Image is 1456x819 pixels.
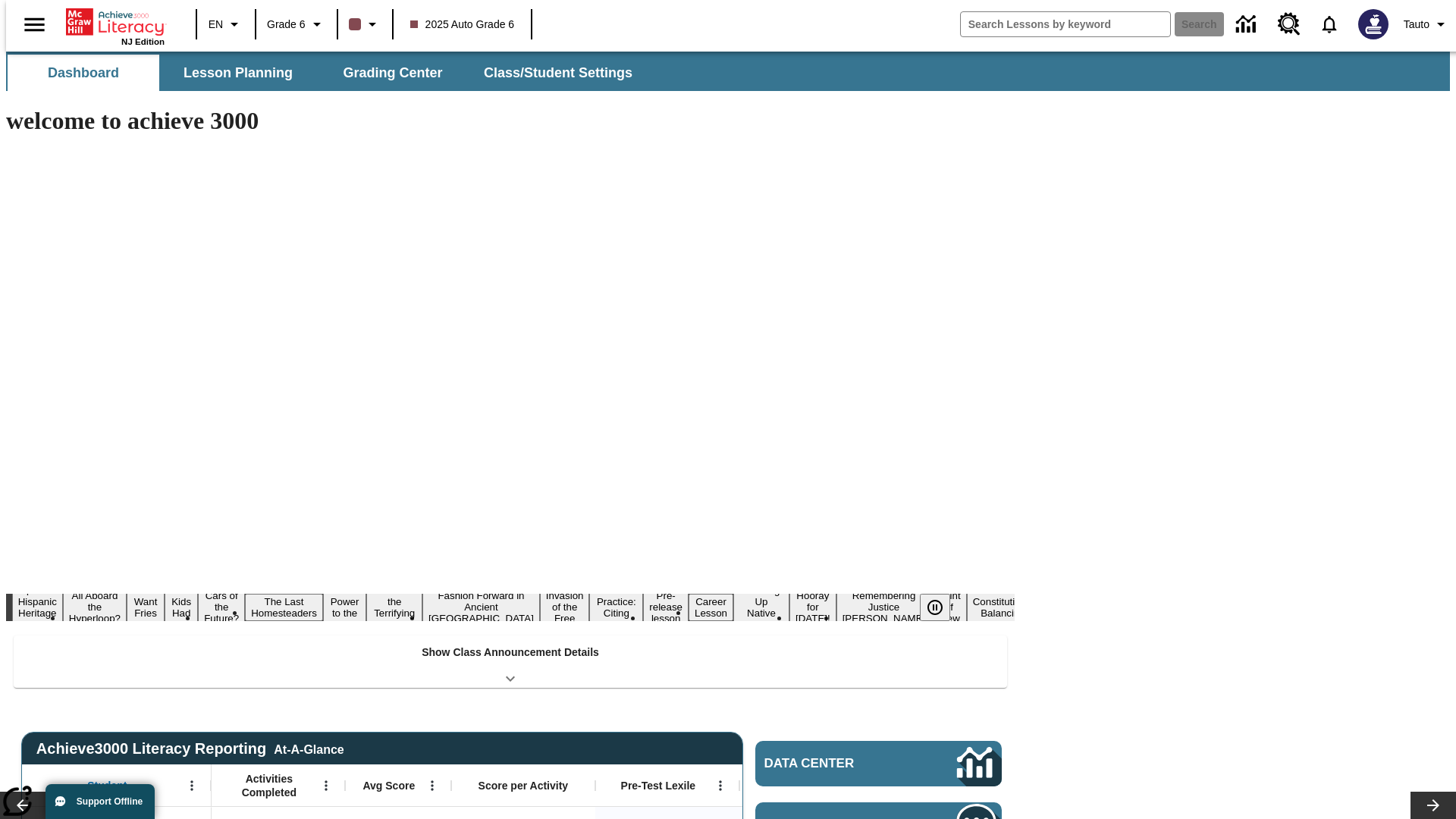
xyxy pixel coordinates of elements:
button: Language: EN, Select a language [202,11,250,38]
img: Avatar [1358,9,1389,39]
div: Pause [920,594,965,621]
button: Slide 7 Solar Power to the People [323,582,367,632]
span: 2025 Auto Grade 6 [410,17,515,33]
button: Slide 8 Attack of the Terrifying Tomatoes [366,582,422,632]
button: Slide 14 Cooking Up Native Traditions [733,582,789,632]
span: NJ Edition [121,37,165,46]
span: Achieve3000 Literacy Reporting [36,740,344,758]
span: Activities Completed [219,772,319,799]
button: Slide 10 The Invasion of the Free CD [540,576,590,638]
div: SubNavbar [6,52,1450,91]
button: Class color is dark brown. Change class color [343,11,388,38]
button: Slide 12 Pre-release lesson [643,588,689,626]
button: Open Menu [315,774,337,797]
div: SubNavbar [6,55,646,91]
span: Grade 6 [267,17,306,33]
button: Slide 1 ¡Viva Hispanic Heritage Month! [12,582,63,632]
p: Show Class Announcement Details [422,645,599,661]
h1: welcome to achieve 3000 [6,107,1015,135]
button: Dashboard [8,55,159,91]
button: Slide 6 The Last Homesteaders [245,594,323,621]
button: Support Offline [45,784,155,819]
span: Tauto [1404,17,1429,33]
button: Lesson carousel, Next [1410,792,1456,819]
button: Select a new avatar [1349,5,1398,44]
button: Slide 2 All Aboard the Hyperloop? [63,588,127,626]
button: Open side menu [12,2,57,47]
span: Student [87,779,127,792]
button: Slide 15 Hooray for Constitution Day! [789,588,836,626]
a: Home [66,7,165,37]
button: Slide 13 Career Lesson [689,594,733,621]
a: Resource Center, Will open in new tab [1269,4,1310,45]
button: Pause [920,594,950,621]
button: Class/Student Settings [472,55,645,91]
button: Slide 5 Cars of the Future? [198,588,245,626]
span: Avg Score [362,779,415,792]
span: Support Offline [77,796,143,807]
button: Lesson Planning [162,55,314,91]
input: search field [961,12,1170,36]
span: EN [209,17,223,33]
button: Slide 11 Mixed Practice: Citing Evidence [589,582,643,632]
button: Slide 9 Fashion Forward in Ancient Rome [422,588,540,626]
div: At-A-Glance [274,740,344,757]
button: Profile/Settings [1398,11,1456,38]
a: Data Center [755,741,1002,786]
button: Open Menu [180,774,203,797]
button: Open Menu [709,774,732,797]
div: Home [66,5,165,46]
a: Notifications [1310,5,1349,44]
button: Grading Center [317,55,469,91]
button: Slide 3 Do You Want Fries With That? [127,571,165,644]
span: Score per Activity [479,779,569,792]
div: Show Class Announcement Details [14,635,1007,688]
a: Data Center [1227,4,1269,45]
button: Slide 4 Dirty Jobs Kids Had To Do [165,571,198,644]
button: Open Menu [421,774,444,797]
button: Slide 18 The Constitution's Balancing Act [967,582,1040,632]
button: Grade: Grade 6, Select a grade [261,11,332,38]
span: Data Center [764,756,906,771]
span: Pre-Test Lexile [621,779,696,792]
button: Slide 16 Remembering Justice O'Connor [836,588,932,626]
